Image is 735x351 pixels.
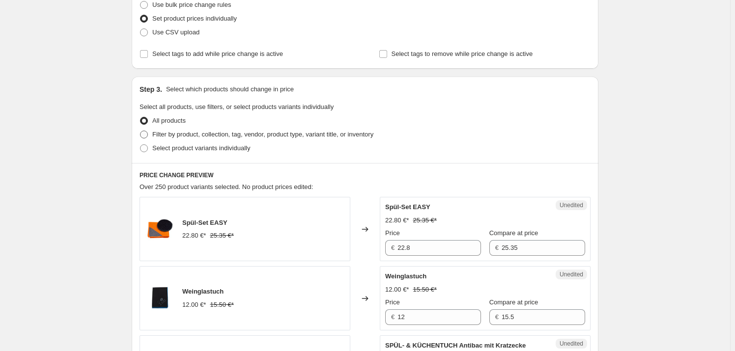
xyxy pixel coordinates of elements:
span: Unedited [560,270,583,278]
span: Select product variants individually [152,144,250,152]
span: € [391,313,395,321]
span: Use CSV upload [152,28,199,36]
span: Select all products, use filters, or select products variants individually [140,103,334,110]
strike: 15.50 €* [210,300,233,310]
span: Compare at price [489,298,538,306]
span: Select tags to remove while price change is active [392,50,533,57]
span: € [495,313,499,321]
strike: 25.35 €* [413,216,436,225]
div: 12.00 €* [182,300,206,310]
span: Weinglastuch [385,272,426,280]
span: Unedited [560,201,583,209]
h6: PRICE CHANGE PREVIEW [140,171,591,179]
img: ACT_Weinglastuch_80x.jpg [145,284,174,313]
span: Use bulk price change rules [152,1,231,8]
span: All products [152,117,186,124]
span: Spül-Set EASY [385,203,430,211]
span: Spül-Set EASY [182,219,227,226]
span: Filter by product, collection, tag, vendor, product type, variant title, or inventory [152,131,373,138]
strike: 15.50 €* [413,285,436,295]
span: Price [385,229,400,237]
span: € [495,244,499,251]
span: Unedited [560,340,583,348]
span: Set product prices individually [152,15,237,22]
span: Select tags to add while price change is active [152,50,283,57]
p: Select which products should change in price [166,84,294,94]
div: 12.00 €* [385,285,409,295]
img: Sp-l-Set-EASY_80x.jpg [145,215,174,244]
span: Compare at price [489,229,538,237]
span: SPÜL- & KÜCHENTUCH Antibac mit Kratzecke [385,342,526,349]
div: 22.80 €* [182,231,206,241]
span: Weinglastuch [182,288,224,295]
h2: Step 3. [140,84,162,94]
div: 22.80 €* [385,216,409,225]
strike: 25.35 €* [210,231,233,241]
span: € [391,244,395,251]
span: Over 250 product variants selected. No product prices edited: [140,183,313,190]
span: Price [385,298,400,306]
